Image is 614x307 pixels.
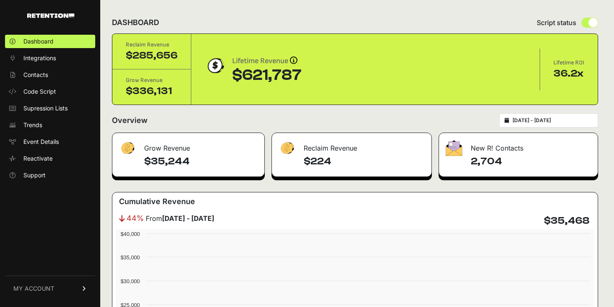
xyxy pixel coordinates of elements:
a: Event Details [5,135,95,148]
span: MY ACCOUNT [13,284,54,293]
span: From [146,213,214,223]
span: Script status [537,18,576,28]
div: $621,787 [232,67,302,84]
h2: Overview [112,115,147,126]
div: 36.2x [553,67,584,80]
div: $285,656 [126,49,178,62]
a: Dashboard [5,35,95,48]
a: Integrations [5,51,95,65]
div: Reclaim Revenue [126,41,178,49]
img: dollar-coin-05c43ed7efb7bc0c12610022525b4bbbb207c7efeef5aecc26f025e68dcafac9.png [205,55,226,76]
text: $35,000 [121,254,140,261]
strong: [DATE] - [DATE] [162,214,214,223]
span: Code Script [23,87,56,96]
div: Reclaim Revenue [272,133,431,158]
div: Lifetime Revenue [232,55,302,67]
a: MY ACCOUNT [5,276,95,301]
a: Trends [5,118,95,132]
span: Supression Lists [23,104,68,113]
a: Contacts [5,68,95,82]
img: fa-dollar-13500eef13a19c4ab2b9ed9ad552e47b0d9fc28b02b83b90ba0e00f96d6372e9.png [279,140,295,156]
text: $40,000 [121,231,140,237]
a: Code Script [5,85,95,98]
h4: $35,468 [544,214,589,228]
span: 44% [127,212,144,224]
span: Event Details [23,138,59,146]
img: Retention.com [27,13,74,18]
div: $336,131 [126,84,178,98]
span: Support [23,171,46,179]
a: Supression Lists [5,102,95,115]
img: fa-dollar-13500eef13a19c4ab2b9ed9ad552e47b0d9fc28b02b83b90ba0e00f96d6372e9.png [119,140,136,156]
a: Reactivate [5,152,95,165]
h2: DASHBOARD [112,17,159,28]
h4: 2,704 [471,155,591,168]
text: $30,000 [121,278,140,284]
h3: Cumulative Revenue [119,196,195,207]
span: Integrations [23,54,56,62]
span: Trends [23,121,42,129]
img: fa-envelope-19ae18322b30453b285274b1b8af3d052b27d846a4fbe8435d1a52b978f639a2.png [446,140,462,156]
span: Contacts [23,71,48,79]
span: Dashboard [23,37,53,46]
a: Support [5,169,95,182]
div: New R! Contacts [439,133,598,158]
h4: $35,244 [144,155,258,168]
div: Lifetime ROI [553,59,584,67]
div: Grow Revenue [112,133,264,158]
span: Reactivate [23,154,53,163]
h4: $224 [304,155,425,168]
div: Grow Revenue [126,76,178,84]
